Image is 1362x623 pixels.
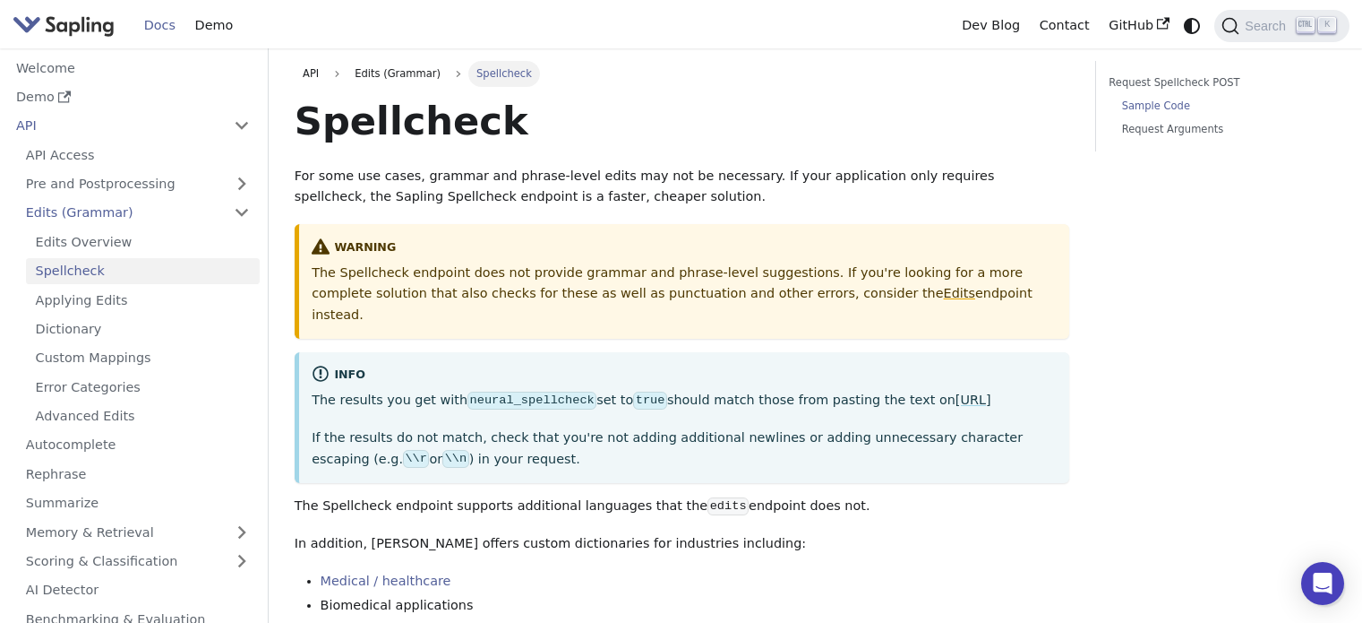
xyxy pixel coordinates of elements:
a: GitHub [1099,12,1178,39]
div: warning [312,238,1057,259]
a: Edits [944,286,975,300]
p: In addition, [PERSON_NAME] offers custom dictionaries for industries including: [295,533,1069,555]
a: Autocomplete [16,432,260,458]
a: Edits Overview [26,229,260,255]
button: Collapse sidebar category 'API' [224,113,260,139]
code: true [633,392,667,410]
a: Medical / healthcare [321,574,451,588]
a: Dictionary [26,316,260,342]
a: Pre and Postprocessing [16,171,260,197]
div: info [312,365,1057,386]
a: Summarize [16,490,260,516]
code: neural_spellcheck [467,392,596,410]
a: Spellcheck [26,258,260,284]
a: Error Categories [26,374,260,400]
a: Demo [185,12,243,39]
span: API [303,67,319,80]
a: Docs [134,12,185,39]
span: Search [1239,19,1297,33]
a: Advanced Edits [26,403,260,429]
p: The Spellcheck endpoint supports additional languages that the endpoint does not. [295,496,1069,517]
a: Demo [6,84,260,110]
a: Welcome [6,55,260,81]
img: Sapling.ai [13,13,115,39]
code: edits [707,498,749,515]
span: Spellcheck [468,61,540,86]
p: The Spellcheck endpoint does not provide grammar and phrase-level suggestions. If you're looking ... [312,263,1057,326]
kbd: K [1318,17,1336,33]
code: \\n [442,450,468,468]
a: Memory & Retrieval [16,519,260,545]
a: API [295,61,328,86]
a: Edits (Grammar) [16,200,260,226]
span: Edits (Grammar) [347,61,449,86]
a: AI Detector [16,577,260,603]
p: The results you get with set to should match those from pasting the text on [312,390,1057,411]
a: Sapling.ai [13,13,121,39]
a: Applying Edits [26,287,260,313]
code: \\r [403,450,429,468]
a: Request Arguments [1122,121,1323,138]
li: Biomedical applications [321,595,1070,617]
h1: Spellcheck [295,97,1069,145]
a: Rephrase [16,461,260,487]
a: Dev Blog [952,12,1029,39]
a: Request Spellcheck POST [1109,74,1330,91]
p: If the results do not match, check that you're not adding additional newlines or adding unnecessa... [312,428,1057,471]
a: Custom Mappings [26,345,260,371]
a: API Access [16,142,260,168]
p: For some use cases, grammar and phrase-level edits may not be necessary. If your application only... [295,166,1069,209]
a: API [6,113,224,139]
a: Contact [1030,12,1100,39]
a: Sample Code [1122,98,1323,115]
nav: Breadcrumbs [295,61,1069,86]
button: Switch between dark and light mode (currently system mode) [1179,13,1205,39]
a: [URL] [955,393,991,407]
div: Open Intercom Messenger [1301,562,1344,605]
button: Search (Ctrl+K) [1214,10,1349,42]
a: Scoring & Classification [16,549,260,575]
